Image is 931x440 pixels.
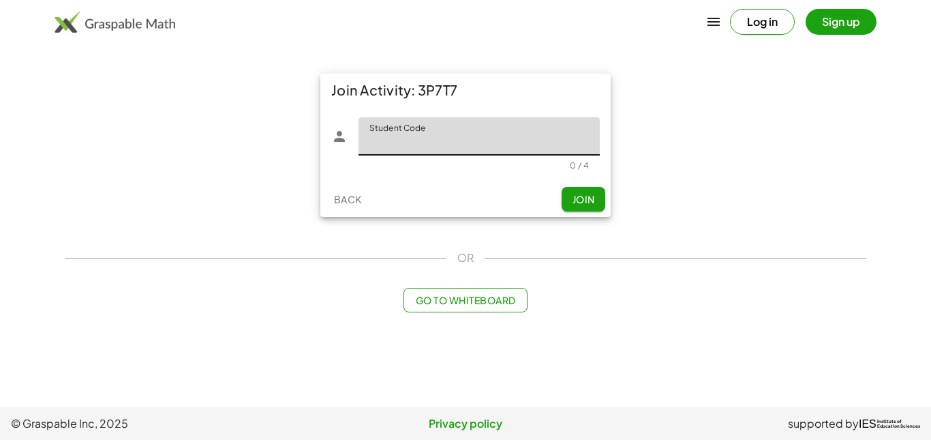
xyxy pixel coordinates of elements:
button: Back [326,187,369,211]
span: Institute of Education Sciences [877,420,920,429]
span: OR [457,250,474,266]
span: IES [859,417,876,430]
button: Sign up [806,9,876,35]
div: Join Activity: 3P7T7 [320,74,611,106]
span: Join [572,193,594,205]
a: IESInstitute ofEducation Sciences [859,415,920,432]
span: Back [333,193,361,205]
button: Join [562,187,605,211]
button: Go to Whiteboard [403,288,527,312]
a: Privacy policy [314,415,617,432]
span: © Graspable Inc, 2025 [11,415,314,432]
button: Log in [730,9,795,35]
span: supported by [788,415,859,432]
span: Go to Whiteboard [415,294,515,306]
div: 0 / 4 [570,160,589,171]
